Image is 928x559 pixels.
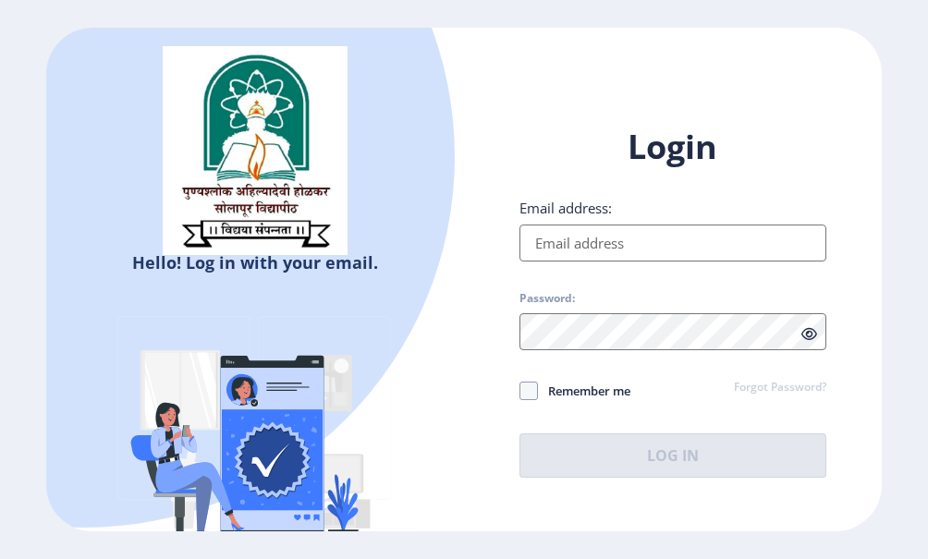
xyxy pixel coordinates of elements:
[163,46,348,255] img: sulogo.png
[519,291,575,306] label: Password:
[519,199,612,217] label: Email address:
[538,380,630,402] span: Remember me
[519,433,826,478] button: Log In
[519,125,826,169] h1: Login
[734,380,826,396] a: Forgot Password?
[519,225,826,261] input: Email address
